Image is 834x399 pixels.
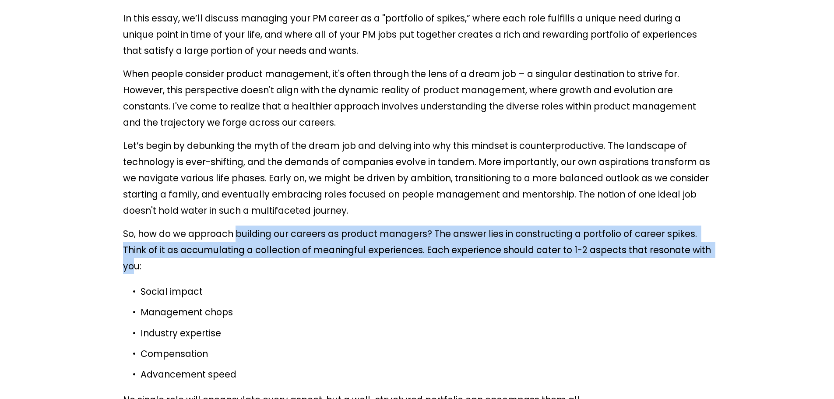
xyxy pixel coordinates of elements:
p: Let’s begin by debunking the myth of the dream job and delving into why this mindset is counterpr... [123,138,711,219]
p: When people consider product management, it's often through the lens of a dream job – a singular ... [123,66,711,131]
p: Advancement speed [141,366,711,382]
p: Social impact [141,283,711,300]
p: So, how do we approach building our careers as product managers? The answer lies in constructing ... [123,226,711,274]
p: Industry expertise [141,325,711,341]
p: In this essay, we’ll discuss managing your PM career as a "portfolio of spikes,” where each role ... [123,10,711,59]
p: Compensation [141,346,711,362]
p: Management chops [141,304,711,320]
